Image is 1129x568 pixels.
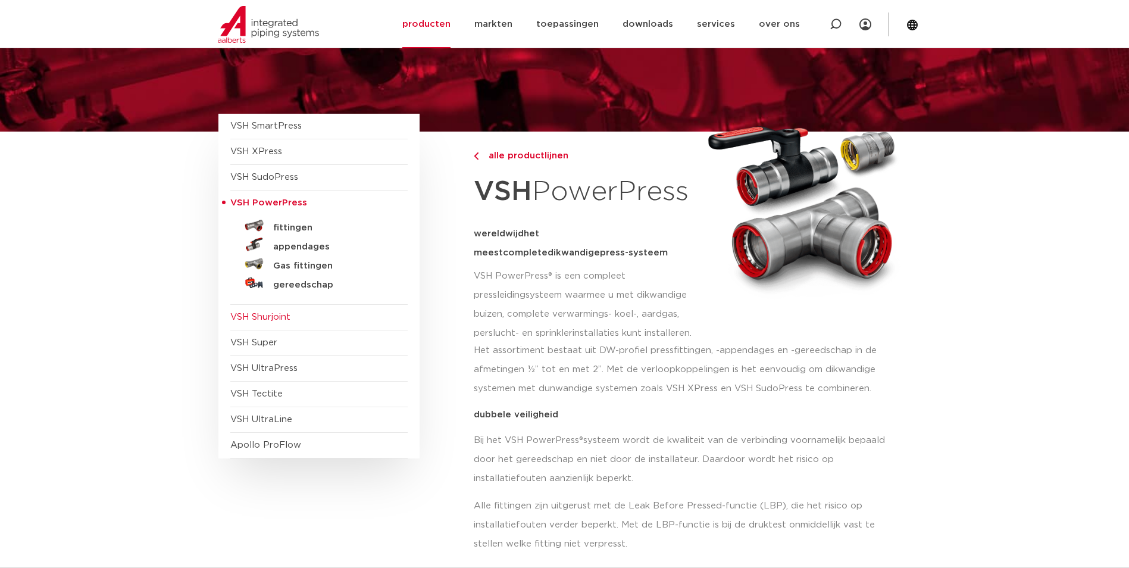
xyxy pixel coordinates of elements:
a: appendages [230,235,408,254]
a: VSH UltraPress [230,364,298,373]
span: VSH PowerPress [230,198,307,207]
a: VSH XPress [230,147,282,156]
h1: PowerPress [474,169,697,215]
span: wereldwijd [474,229,524,238]
a: VSH Tectite [230,389,283,398]
img: chevron-right.svg [474,152,479,160]
span: ® [579,436,583,445]
h5: appendages [273,242,391,252]
a: VSH SudoPress [230,173,298,182]
a: VSH UltraLine [230,415,292,424]
span: Bij het VSH PowerPress [474,436,579,445]
a: Apollo ProFlow [230,441,301,450]
a: fittingen [230,216,408,235]
h5: gereedschap [273,280,391,291]
span: dikwandige [548,248,600,257]
p: Alle fittingen zijn uitgerust met de Leak Before Pressed-functie (LBP), die het risico op install... [474,497,903,554]
span: press-systeem [600,248,668,257]
h5: Gas fittingen [273,261,391,271]
a: alle productlijnen [474,149,697,163]
a: gereedschap [230,273,408,292]
span: complete [503,248,548,257]
p: dubbele veiligheid [474,410,903,419]
h5: fittingen [273,223,391,233]
a: VSH Super [230,338,277,347]
p: Het assortiment bestaat uit DW-profiel pressfittingen, -appendages en -gereedschap in de afmeting... [474,341,903,398]
a: VSH SmartPress [230,121,302,130]
span: systeem wordt de kwaliteit van de verbinding voornamelijk bepaald door het gereedschap en niet do... [474,436,885,483]
p: VSH PowerPress® is een compleet pressleidingsysteem waarmee u met dikwandige buizen, complete ver... [474,267,697,343]
span: alle productlijnen [481,151,568,160]
a: VSH Shurjoint [230,313,290,322]
a: Gas fittingen [230,254,408,273]
span: het meest [474,229,539,257]
strong: VSH [474,178,532,205]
